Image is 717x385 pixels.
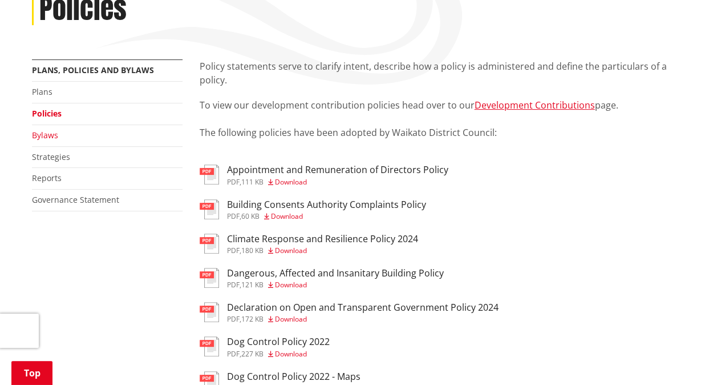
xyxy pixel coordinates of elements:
a: Bylaws [32,130,58,141]
h3: Appointment and Remuneration of Directors Policy [227,165,448,175]
span: pdf [227,349,240,359]
p: To view our development contribution policies head over to our page. The following policies have ... [200,98,686,153]
span: Download [275,349,307,359]
span: Download [275,314,307,324]
img: document-pdf.svg [200,302,219,322]
a: Building Consents Authority Complaints Policy pdf,60 KB Download [200,199,426,220]
h3: Declaration on Open and Transparent Government Policy 2024 [227,302,499,313]
a: Governance Statement [32,194,119,205]
div: , [227,213,426,220]
h3: Building Consents Authority Complaints Policy [227,199,426,210]
a: Strategies [32,151,70,162]
img: document-pdf.svg [200,336,219,356]
a: Climate Response and Resilience Policy 2024 pdf,180 KB Download [200,234,418,254]
a: Development Contributions [475,99,595,111]
a: Declaration on Open and Transparent Government Policy 2024 pdf,172 KB Download [200,302,499,323]
div: , [227,316,499,323]
img: document-pdf.svg [200,234,219,254]
span: Download [275,246,307,255]
a: Plans, policies and bylaws [32,65,154,75]
span: pdf [227,246,240,255]
img: document-pdf.svg [200,165,219,185]
span: pdf [227,314,240,324]
a: Reports [32,173,62,183]
span: Download [271,211,303,221]
div: , [227,282,444,288]
span: 227 KB [241,349,264,359]
span: 121 KB [241,280,264,290]
span: Download [275,177,307,187]
h3: Climate Response and Resilience Policy 2024 [227,234,418,244]
iframe: Messenger Launcher [665,337,706,378]
img: document-pdf.svg [200,199,219,219]
p: Policy statements serve to clarify intent, describe how a policy is administered and define the p... [200,59,686,87]
div: , [227,247,418,254]
div: , [227,351,330,358]
span: 111 KB [241,177,264,187]
span: 180 KB [241,246,264,255]
a: Top [11,361,52,385]
img: document-pdf.svg [200,268,219,288]
span: Download [275,280,307,290]
a: Plans [32,86,52,97]
h3: Dog Control Policy 2022 [227,336,330,347]
a: Dangerous, Affected and Insanitary Building Policy pdf,121 KB Download [200,268,444,288]
span: 172 KB [241,314,264,324]
span: pdf [227,177,240,187]
div: , [227,179,448,186]
span: 60 KB [241,211,260,221]
span: pdf [227,280,240,290]
a: Policies [32,108,62,119]
h3: Dangerous, Affected and Insanitary Building Policy [227,268,444,279]
a: Appointment and Remuneration of Directors Policy pdf,111 KB Download [200,165,448,185]
h3: Dog Control Policy 2022 - Maps [227,371,360,382]
span: pdf [227,211,240,221]
a: Dog Control Policy 2022 pdf,227 KB Download [200,336,330,357]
